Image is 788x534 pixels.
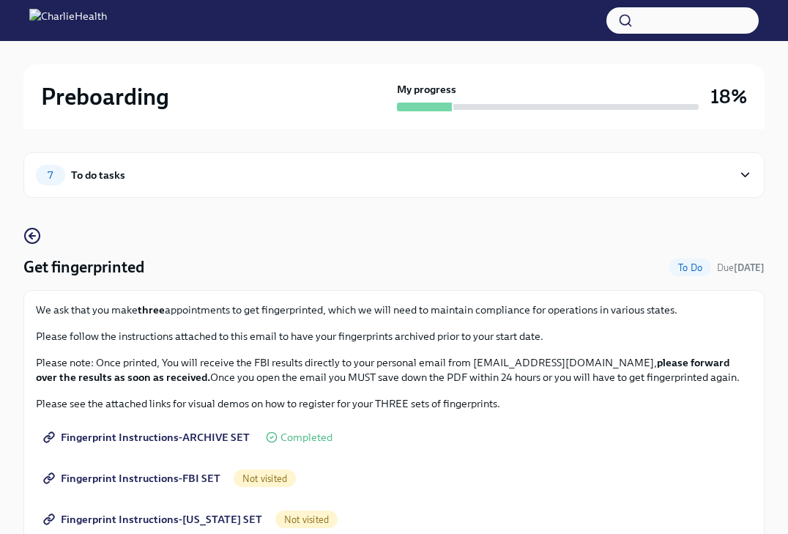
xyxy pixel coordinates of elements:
[46,512,262,527] span: Fingerprint Instructions-[US_STATE] SET
[36,329,752,344] p: Please follow the instructions attached to this email to have your fingerprints archived prior to...
[23,256,144,278] h4: Get fingerprinted
[138,303,165,316] strong: three
[41,82,169,111] h2: Preboarding
[280,432,332,443] span: Completed
[46,471,220,486] span: Fingerprint Instructions-FBI SET
[36,423,260,452] a: Fingerprint Instructions-ARCHIVE SET
[710,84,747,110] h3: 18%
[234,473,296,484] span: Not visited
[275,514,338,525] span: Not visited
[39,170,62,181] span: 7
[29,9,107,32] img: CharlieHealth
[36,396,752,411] p: Please see the attached links for visual demos on how to register for your THREE sets of fingerpr...
[36,464,231,493] a: Fingerprint Instructions-FBI SET
[36,355,752,385] p: Please note: Once printed, You will receive the FBI results directly to your personal email from ...
[36,505,272,534] a: Fingerprint Instructions-[US_STATE] SET
[717,262,765,273] span: Due
[397,82,456,97] strong: My progress
[734,262,765,273] strong: [DATE]
[46,430,250,445] span: Fingerprint Instructions-ARCHIVE SET
[669,262,711,273] span: To Do
[717,261,765,275] span: October 21st, 2025 09:00
[71,167,125,183] div: To do tasks
[36,303,752,317] p: We ask that you make appointments to get fingerprinted, which we will need to maintain compliance...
